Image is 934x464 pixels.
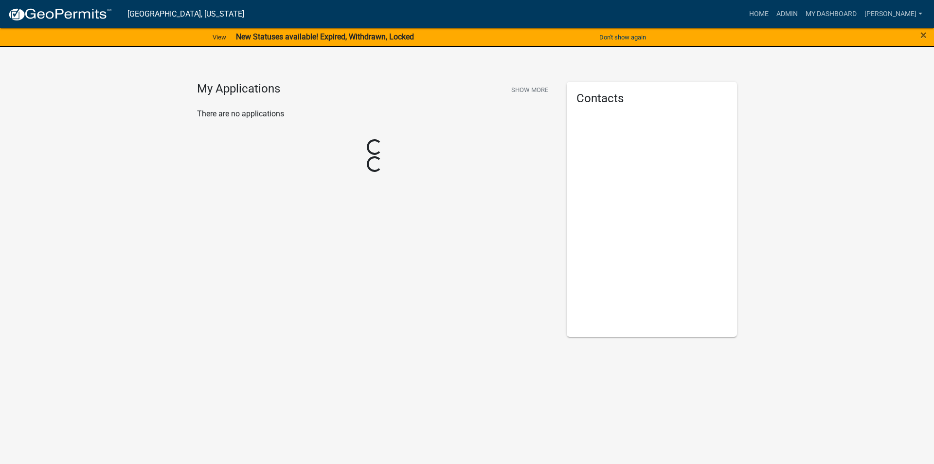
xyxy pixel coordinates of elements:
[772,5,802,23] a: Admin
[236,32,414,41] strong: New Statuses available! Expired, Withdrawn, Locked
[920,28,927,42] span: ×
[507,82,552,98] button: Show More
[595,29,650,45] button: Don't show again
[920,29,927,41] button: Close
[127,6,244,22] a: [GEOGRAPHIC_DATA], [US_STATE]
[197,82,280,96] h4: My Applications
[861,5,926,23] a: [PERSON_NAME]
[576,92,727,106] h5: Contacts
[802,5,861,23] a: My Dashboard
[209,29,230,45] a: View
[197,108,552,120] p: There are no applications
[745,5,772,23] a: Home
